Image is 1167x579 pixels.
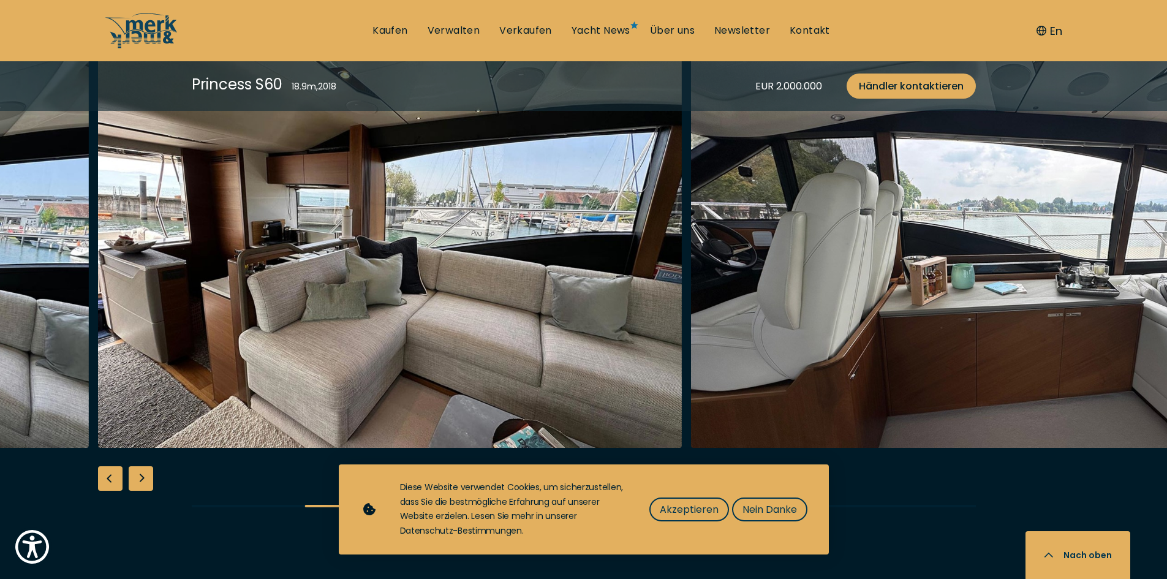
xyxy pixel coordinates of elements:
[98,466,123,491] div: Previous slide
[650,24,695,37] a: Über uns
[12,527,52,567] button: Show Accessibility Preferences
[649,498,729,521] button: Akzeptieren
[428,24,480,37] a: Verwalten
[400,524,522,537] a: Datenschutz-Bestimmungen
[714,24,770,37] a: Newsletter
[660,502,719,517] span: Akzeptieren
[847,74,976,99] a: Händler kontaktieren
[192,74,282,95] div: Princess S60
[742,502,797,517] span: Nein Danke
[400,480,625,539] div: Diese Website verwendet Cookies, um sicherzustellen, dass Sie die bestmögliche Erfahrung auf unse...
[98,56,682,448] img: Merk&Merk
[755,78,822,94] div: EUR 2.000.000
[129,466,153,491] div: Next slide
[732,498,807,521] button: Nein Danke
[790,24,830,37] a: Kontakt
[859,78,964,94] span: Händler kontaktieren
[499,24,552,37] a: Verkaufen
[1037,23,1062,39] button: En
[572,24,630,37] a: Yacht News
[1025,531,1130,579] button: Nach oben
[292,80,336,93] div: 18.9 m , 2018
[372,24,407,37] a: Kaufen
